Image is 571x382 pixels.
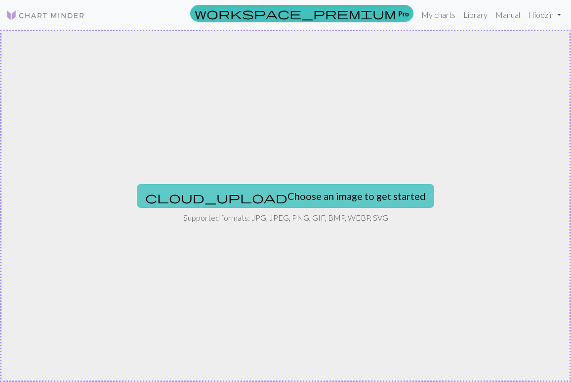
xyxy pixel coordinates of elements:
[145,191,287,204] span: cloud_upload
[524,5,565,25] a: Hioozin
[183,212,388,224] p: Supported formats: JPG, JPEG, PNG, GIF, BMP, WEBP, SVG
[195,6,396,20] span: workspace_premium
[491,5,524,25] a: Manual
[417,5,459,25] a: My charts
[137,184,434,208] button: Choose an image to get started
[190,5,413,22] a: Pro
[6,9,85,21] img: Logo
[459,5,491,25] a: Library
